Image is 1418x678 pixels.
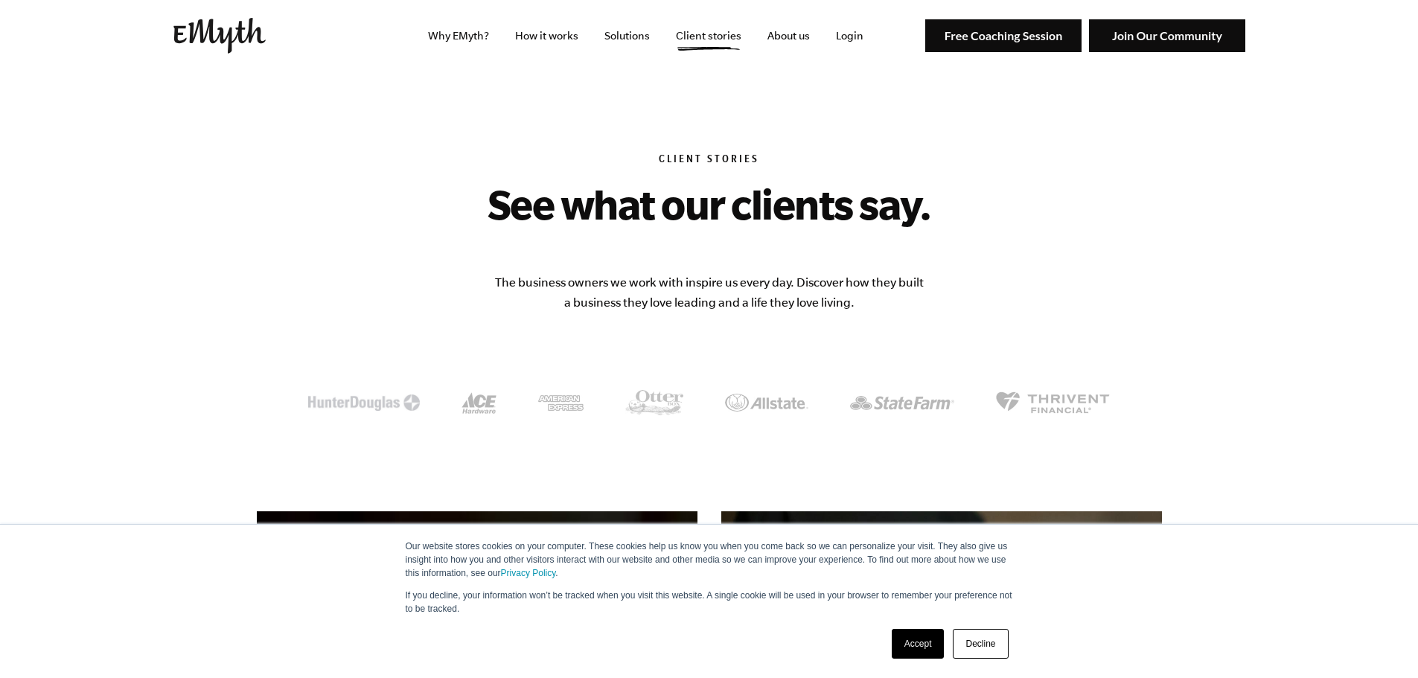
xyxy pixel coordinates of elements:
[1089,19,1245,53] img: Join Our Community
[462,392,496,414] img: Client
[850,396,954,410] img: Client
[953,629,1008,659] a: Decline
[892,629,945,659] a: Accept
[538,395,584,411] img: Client
[173,18,266,54] img: EMyth
[494,272,925,313] p: The business owners we work with inspire us every day. Discover how they built a business they lo...
[406,540,1013,580] p: Our website stores cookies on your computer. These cookies help us know you when you come back so...
[392,180,1026,228] h2: See what our clients say.
[308,394,420,411] img: Client
[925,19,1082,53] img: Free Coaching Session
[625,390,683,415] img: Client
[725,394,808,411] img: Client
[501,568,556,578] a: Privacy Policy
[406,589,1013,615] p: If you decline, your information won’t be tracked when you visit this website. A single cookie wi...
[996,391,1110,414] img: Client
[257,153,1162,168] h6: Client Stories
